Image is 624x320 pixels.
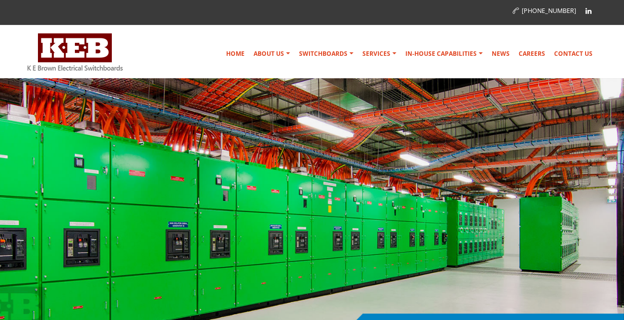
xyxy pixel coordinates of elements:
[581,3,596,18] a: Linkedin
[488,44,514,64] a: News
[550,44,597,64] a: Contact Us
[401,44,487,64] a: In-house Capabilities
[358,44,400,64] a: Services
[515,44,549,64] a: Careers
[27,33,123,71] img: K E Brown Electrical Switchboards
[513,6,576,15] a: [PHONE_NUMBER]
[295,44,357,64] a: Switchboards
[222,44,249,64] a: Home
[250,44,294,64] a: About Us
